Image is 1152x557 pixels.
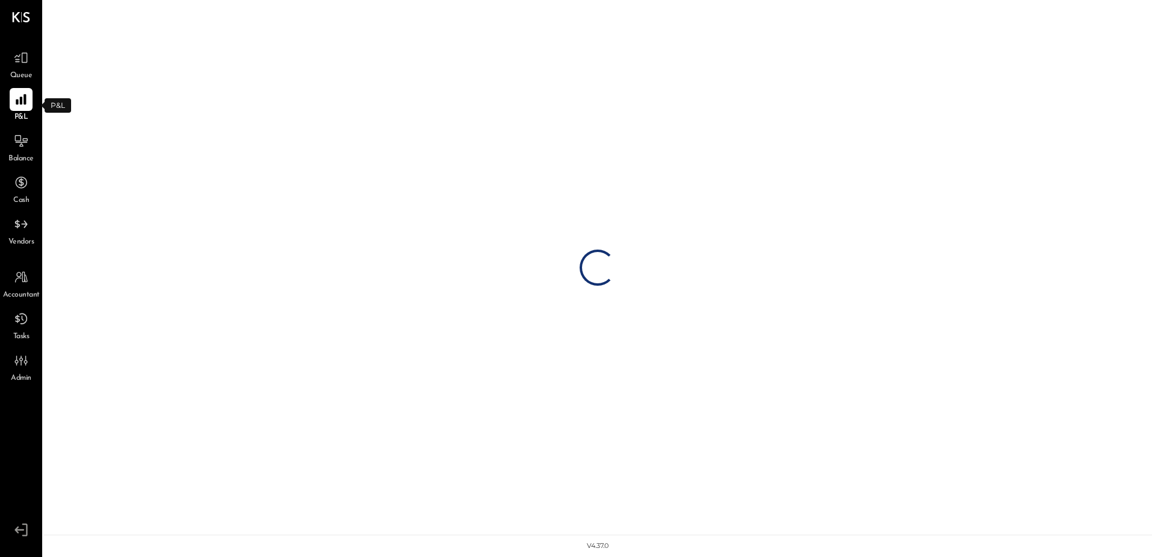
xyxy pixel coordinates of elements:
[1,46,42,81] a: Queue
[14,112,28,123] span: P&L
[13,332,30,342] span: Tasks
[1,130,42,165] a: Balance
[10,71,33,81] span: Queue
[1,88,42,123] a: P&L
[11,373,31,384] span: Admin
[45,98,71,113] div: P&L
[1,266,42,301] a: Accountant
[13,195,29,206] span: Cash
[8,154,34,165] span: Balance
[1,349,42,384] a: Admin
[1,307,42,342] a: Tasks
[1,171,42,206] a: Cash
[587,541,609,551] div: v 4.37.0
[3,290,40,301] span: Accountant
[1,213,42,248] a: Vendors
[8,237,34,248] span: Vendors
